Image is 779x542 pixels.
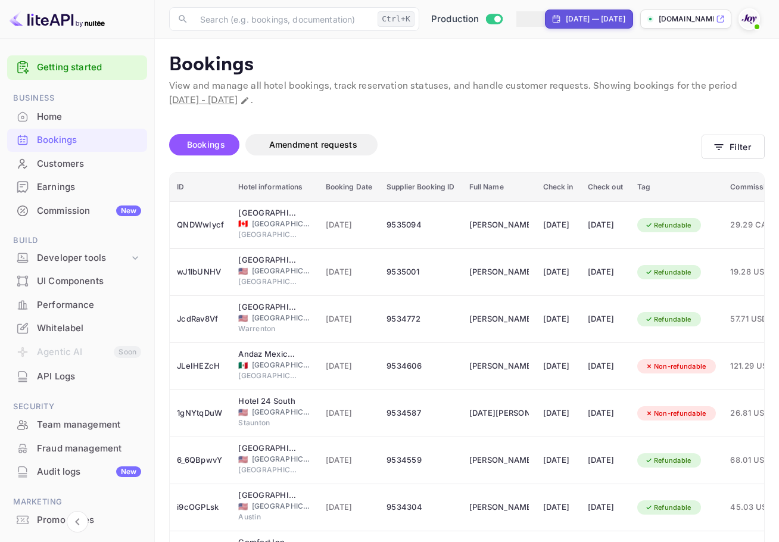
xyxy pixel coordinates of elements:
[637,406,714,421] div: Non-refundable
[7,129,147,152] div: Bookings
[37,465,141,479] div: Audit logs
[7,437,147,459] a: Fraud management
[187,139,225,149] span: Bookings
[426,13,507,26] div: Switch to Sandbox mode
[7,400,147,413] span: Security
[543,263,574,282] div: [DATE]
[7,460,147,482] a: Audit logsNew
[7,437,147,460] div: Fraud management
[543,451,574,470] div: [DATE]
[7,248,147,269] div: Developer tools
[231,173,318,202] th: Hotel informations
[37,298,141,312] div: Performance
[238,490,298,501] div: Hilton Garden Inn Austin Airport
[252,219,311,229] span: [GEOGRAPHIC_DATA]
[37,513,141,527] div: Promo codes
[169,94,238,107] span: [DATE] - [DATE]
[326,454,373,467] span: [DATE]
[7,509,147,531] a: Promo codes
[469,310,529,329] div: Carolyn Weiland
[177,310,224,329] div: JcdRav8Vf
[177,451,224,470] div: 6_6QBpwvY
[7,294,147,317] div: Performance
[543,498,574,517] div: [DATE]
[516,11,524,27] button: Go to previous time period
[387,451,454,470] div: 9534559
[730,219,774,232] span: 29.29 CAD
[169,53,765,77] p: Bookings
[7,294,147,316] a: Performance
[730,407,774,420] span: 26.81 USD
[37,418,141,432] div: Team management
[269,139,357,149] span: Amendment requests
[524,11,531,27] button: Edit date range
[238,207,298,219] div: Ottawa Marriott Hotel
[7,270,147,293] div: UI Components
[588,216,623,235] div: [DATE]
[67,511,88,532] button: Collapse navigation
[637,453,699,468] div: Refundable
[387,357,454,376] div: 9534606
[37,157,141,171] div: Customers
[238,370,298,381] span: [GEOGRAPHIC_DATA]
[7,105,147,129] div: Home
[7,270,147,292] a: UI Components
[387,404,454,423] div: 9534587
[7,317,147,339] a: Whitelabel
[252,313,311,323] span: [GEOGRAPHIC_DATA]
[7,413,147,435] a: Team management
[379,173,462,202] th: Supplier Booking ID
[177,357,224,376] div: JLeIHEZcH
[588,263,623,282] div: [DATE]
[10,10,105,29] img: LiteAPI logo
[177,263,224,282] div: wJ1lbUNHV
[177,216,224,235] div: QNDWwIycf
[7,55,147,80] div: Getting started
[169,79,765,108] p: View and manage all hotel bookings, track reservation statuses, and handle customer requests. Sho...
[116,205,141,216] div: New
[37,61,141,74] a: Getting started
[37,204,141,218] div: Commission
[326,407,373,420] span: [DATE]
[169,134,702,155] div: account-settings tabs
[37,110,141,124] div: Home
[326,501,373,514] span: [DATE]
[659,14,713,24] p: [DOMAIN_NAME]
[7,200,147,222] a: CommissionNew
[238,276,298,287] span: [GEOGRAPHIC_DATA]
[7,152,147,175] a: Customers
[730,313,774,326] span: 57.71 USD
[7,176,147,198] a: Earnings
[637,312,699,327] div: Refundable
[730,266,774,279] span: 19.28 USD
[543,310,574,329] div: [DATE]
[170,173,231,202] th: ID
[7,460,147,484] div: Audit logsNew
[730,501,774,514] span: 45.03 USD
[7,509,147,532] div: Promo codes
[7,92,147,105] span: Business
[238,348,298,360] div: Andaz Mexico City Condesa
[469,498,529,517] div: William Barton
[740,10,759,29] img: With Joy
[319,173,380,202] th: Booking Date
[326,360,373,373] span: [DATE]
[536,173,581,202] th: Check in
[730,360,774,373] span: 121.29 USD
[387,498,454,517] div: 9534304
[543,216,574,235] div: [DATE]
[238,395,298,407] div: Hotel 24 South
[238,443,298,454] div: Hampton Inn Boston/Marlborough
[7,496,147,509] span: Marketing
[702,135,765,159] button: Filter
[238,254,298,266] div: Holiday Inn Express Hotel & Suites Florence I-95 at Hwy 327, an IHG Hotel
[7,365,147,387] a: API Logs
[730,454,774,467] span: 68.01 USD
[238,267,248,275] span: United States of America
[239,95,251,107] button: Change date range
[252,407,311,418] span: [GEOGRAPHIC_DATA]
[469,404,529,423] div: Lucia Harris
[566,14,625,24] div: [DATE] — [DATE]
[7,105,147,127] a: Home
[238,418,298,428] span: Staunton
